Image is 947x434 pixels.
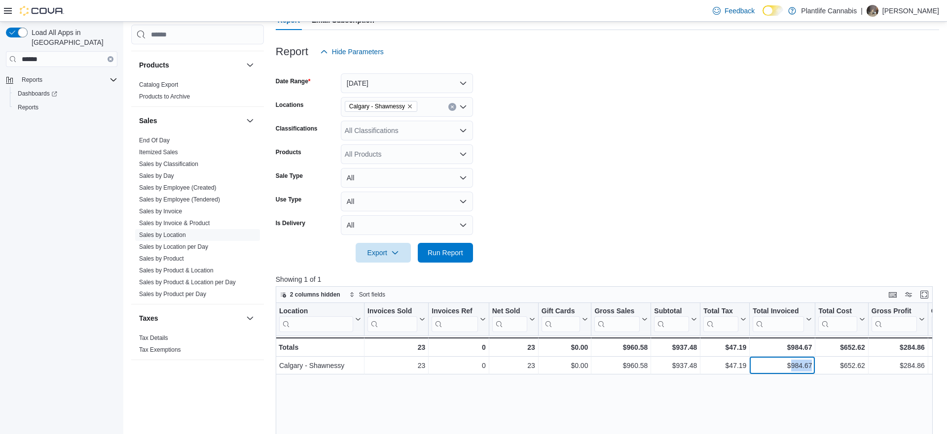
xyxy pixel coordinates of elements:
span: Reports [18,74,117,86]
span: Itemized Sales [139,148,178,156]
h3: Report [276,46,308,58]
a: Sales by Location [139,232,186,238]
a: Sales by Employee (Tendered) [139,196,220,203]
div: 0 [432,341,485,353]
span: Sort fields [359,291,385,299]
button: Total Invoiced [753,307,812,332]
a: End Of Day [139,137,170,144]
a: Sales by Product per Day [139,291,206,298]
button: Keyboard shortcuts [887,289,899,300]
div: Invoices Ref [432,307,477,316]
button: Sales [139,116,242,126]
div: Alisa Belleville [867,5,878,17]
a: Tax Exemptions [139,346,181,353]
label: Classifications [276,125,318,133]
h3: Products [139,60,169,70]
button: Clear input [448,103,456,111]
button: Run Report [418,243,473,263]
div: $652.62 [818,341,865,353]
button: Net Sold [492,307,535,332]
div: Subtotal [654,307,689,332]
input: Dark Mode [763,5,783,16]
div: Gift Cards [542,307,581,316]
a: Sales by Product & Location per Day [139,279,236,286]
a: Sales by Day [139,172,174,179]
button: Products [139,60,242,70]
button: Total Tax [703,307,746,332]
span: Run Report [428,248,463,258]
button: All [341,168,473,188]
div: $47.19 [703,360,746,371]
button: Taxes [244,312,256,324]
div: Invoices Sold [367,307,417,316]
div: Gross Profit [872,307,917,332]
span: Reports [14,101,117,113]
div: Gross Sales [594,307,640,316]
div: Invoices Ref [432,307,477,332]
span: Reports [22,76,42,84]
span: Export [362,243,405,263]
div: Total Tax [703,307,738,316]
div: $937.48 [654,360,697,371]
label: Date Range [276,77,311,85]
div: Total Cost [818,307,857,316]
button: Reports [2,73,121,87]
p: Plantlife Cannabis [801,5,857,17]
a: Reports [14,101,42,113]
button: Products [244,59,256,71]
div: $960.58 [594,360,648,371]
div: Totals [279,341,361,353]
span: Calgary - Shawnessy [345,101,417,112]
span: Sales by Product & Location per Day [139,278,236,286]
span: Sales by Product per Day [139,290,206,298]
span: Sales by Product [139,255,184,263]
button: [DATE] [341,73,473,93]
button: Remove Calgary - Shawnessy from selection in this group [407,103,413,109]
span: Feedback [725,6,755,16]
div: Net Sold [492,307,527,316]
a: Products to Archive [139,93,190,100]
a: Sales by Location per Day [139,243,208,250]
div: 23 [367,360,425,371]
div: Products [131,79,264,106]
span: Hide Parameters [332,47,384,57]
label: Locations [276,101,304,109]
span: Sales by Product & Location [139,267,214,274]
div: Calgary - Shawnessy [279,360,361,371]
div: Total Cost [818,307,857,332]
div: Sales [131,134,264,304]
a: Sales by Employee (Created) [139,184,217,191]
div: Gift Card Sales [542,307,581,332]
nav: Complex example [6,69,117,140]
span: Sales by Classification [139,160,198,168]
button: Invoices Ref [432,307,485,332]
a: Dashboards [14,88,61,100]
button: Taxes [139,313,242,323]
span: Catalog Export [139,81,178,89]
button: Total Cost [818,307,865,332]
a: Sales by Invoice & Product [139,220,210,227]
div: Gross Profit [872,307,917,316]
button: Location [279,307,361,332]
span: Dashboards [14,88,117,100]
span: Sales by Location [139,231,186,239]
a: Dashboards [10,87,121,100]
div: Location [279,307,353,332]
span: Load All Apps in [GEOGRAPHIC_DATA] [28,28,117,47]
label: Is Delivery [276,219,305,227]
button: Gift Cards [542,307,588,332]
button: Open list of options [459,103,467,111]
button: Reports [18,74,46,86]
span: Sales by Employee (Created) [139,184,217,192]
span: Sales by Employee (Tendered) [139,196,220,203]
button: Enter fullscreen [918,289,930,300]
div: Gross Sales [594,307,640,332]
button: All [341,192,473,211]
div: $284.86 [872,360,925,371]
button: Reports [10,100,121,114]
label: Use Type [276,196,301,203]
a: Sales by Product [139,255,184,262]
div: Subtotal [654,307,689,316]
span: Calgary - Shawnessy [349,101,405,111]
